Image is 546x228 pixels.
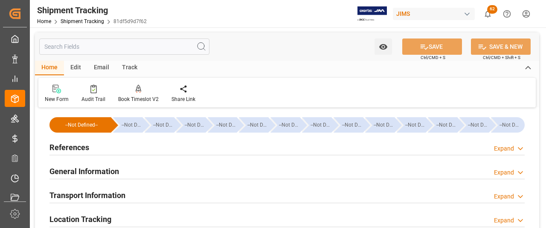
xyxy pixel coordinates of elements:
[342,117,363,133] div: --Not Defined--
[397,117,426,133] div: --Not Defined--
[365,117,395,133] div: --Not Defined--
[393,8,475,20] div: JIMS
[81,95,105,103] div: Audit Trail
[49,166,119,177] h2: General Information
[311,117,331,133] div: --Not Defined--
[436,117,457,133] div: --Not Defined--
[491,117,525,133] div: --Not Defined--
[176,117,206,133] div: --Not Defined--
[49,142,89,153] h2: References
[61,18,104,24] a: Shipment Tracking
[374,117,395,133] div: --Not Defined--
[334,117,363,133] div: --Not Defined--
[459,117,489,133] div: --Not Defined--
[393,6,478,22] button: JIMS
[45,95,69,103] div: New Form
[497,4,517,24] button: Help Center
[494,192,514,201] div: Expand
[116,61,144,75] div: Track
[421,54,445,61] span: Ctrl/CMD + S
[37,4,147,17] div: Shipment Tracking
[239,117,268,133] div: --Not Defined--
[357,6,387,21] img: Exertis%20JAM%20-%20Email%20Logo.jpg_1722504956.jpg
[113,117,142,133] div: --Not Defined--
[494,216,514,225] div: Expand
[49,117,111,133] div: --Not Defined--
[122,117,142,133] div: --Not Defined--
[471,38,531,55] button: SAVE & NEW
[494,168,514,177] div: Expand
[118,95,159,103] div: Book Timeslot V2
[49,190,125,201] h2: Transport Information
[39,38,209,55] input: Search Fields
[494,144,514,153] div: Expand
[478,4,497,24] button: show 62 new notifications
[270,117,300,133] div: --Not Defined--
[279,117,300,133] div: --Not Defined--
[171,95,195,103] div: Share Link
[145,117,174,133] div: --Not Defined--
[405,117,426,133] div: --Not Defined--
[487,5,497,14] span: 62
[49,213,111,225] h2: Location Tracking
[64,61,87,75] div: Edit
[468,117,489,133] div: --Not Defined--
[302,117,331,133] div: --Not Defined--
[483,54,520,61] span: Ctrl/CMD + Shift + S
[37,18,51,24] a: Home
[247,117,268,133] div: --Not Defined--
[185,117,206,133] div: --Not Defined--
[375,38,392,55] button: open menu
[35,61,64,75] div: Home
[208,117,237,133] div: --Not Defined--
[216,117,237,133] div: --Not Defined--
[153,117,174,133] div: --Not Defined--
[87,61,116,75] div: Email
[500,117,520,133] div: --Not Defined--
[402,38,462,55] button: SAVE
[428,117,457,133] div: --Not Defined--
[58,117,105,133] div: --Not Defined--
